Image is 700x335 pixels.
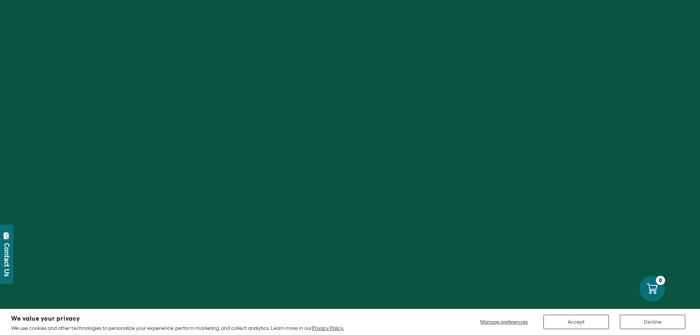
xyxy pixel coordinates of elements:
[3,243,11,277] div: Contact Us
[543,315,609,329] button: Accept
[312,325,344,331] a: Privacy Policy.
[656,276,665,285] div: 0
[620,315,685,329] button: Decline
[11,325,344,331] p: We use cookies and other technologies to personalize your experience, perform marketing, and coll...
[11,316,344,322] h2: We value your privacy
[476,315,532,329] button: Manage preferences
[480,319,528,325] span: Manage preferences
